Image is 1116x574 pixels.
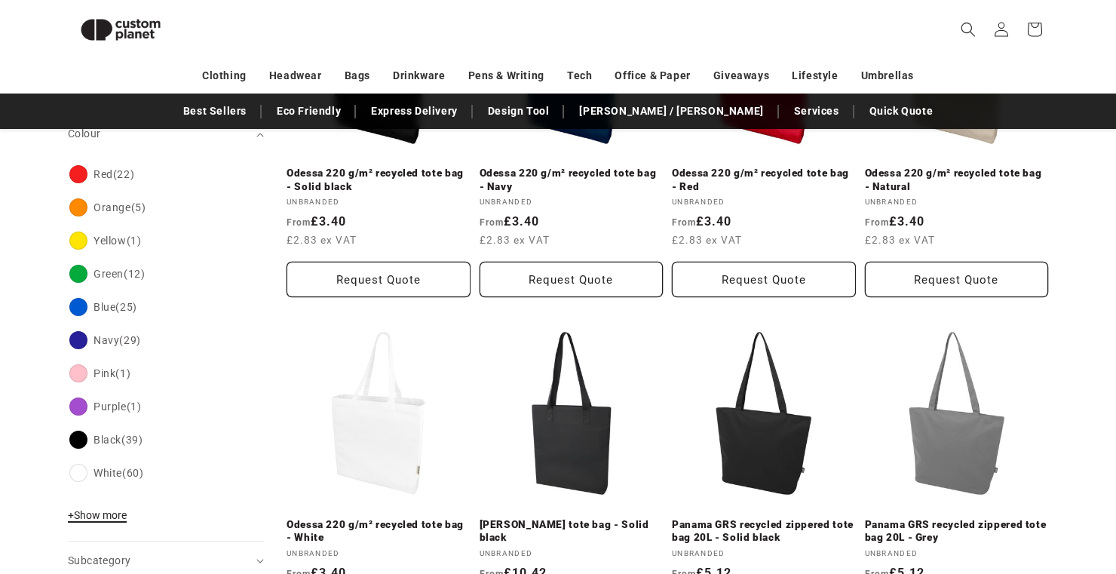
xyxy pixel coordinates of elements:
[468,63,544,89] a: Pens & Writing
[287,518,471,545] a: Odessa 220 g/m² recycled tote bag - White
[68,508,131,529] button: Show more
[287,262,471,297] button: Request Quote
[786,98,847,124] a: Services
[713,63,769,89] a: Giveaways
[68,554,130,566] span: Subcategory
[480,98,557,124] a: Design Tool
[615,63,690,89] a: Office & Paper
[480,262,664,297] button: Request Quote
[567,63,592,89] a: Tech
[865,262,1049,297] button: Request Quote
[952,13,985,46] summary: Search
[345,63,370,89] a: Bags
[363,98,465,124] a: Express Delivery
[68,509,74,521] span: +
[68,509,127,521] span: Show more
[68,127,100,140] span: Colour
[393,63,445,89] a: Drinkware
[480,167,664,193] a: Odessa 220 g/m² recycled tote bag - Navy
[269,98,348,124] a: Eco Friendly
[862,98,941,124] a: Quick Quote
[672,167,856,193] a: Odessa 220 g/m² recycled tote bag - Red
[572,98,771,124] a: [PERSON_NAME] / [PERSON_NAME]
[792,63,838,89] a: Lifestyle
[68,115,264,153] summary: Colour (0 selected)
[269,63,322,89] a: Headwear
[68,6,173,54] img: Custom Planet
[861,63,914,89] a: Umbrellas
[287,167,471,193] a: Odessa 220 g/m² recycled tote bag - Solid black
[202,63,247,89] a: Clothing
[672,518,856,545] a: Panama GRS recycled zippered tote bag 20L - Solid black
[672,262,856,297] button: Request Quote
[857,411,1116,574] iframe: Chat Widget
[176,98,254,124] a: Best Sellers
[480,518,664,545] a: [PERSON_NAME] tote bag - Solid black
[865,167,1049,193] a: Odessa 220 g/m² recycled tote bag - Natural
